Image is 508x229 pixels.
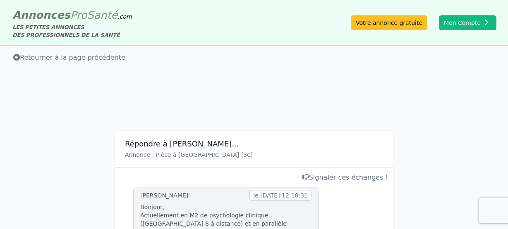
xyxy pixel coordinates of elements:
span: Annonces [12,9,70,21]
div: [PERSON_NAME] [140,191,188,200]
h3: Répondre à [PERSON_NAME]... [125,139,383,149]
a: Votre annonce gratuite [351,15,427,30]
a: AnnoncesProSanté.com [12,9,132,21]
span: Retourner à la page précédente [13,54,125,61]
i: Retourner à la liste [13,54,20,61]
div: Signaler ces échanges ! [120,173,388,183]
span: le [DATE] 12:18:31 [249,190,312,201]
button: Mon Compte [439,15,496,30]
span: .com [117,13,132,20]
span: Pro [70,9,87,21]
span: Santé [87,9,117,21]
div: LES PETITES ANNONCES DES PROFESSIONNELS DE LA SANTÉ [12,23,132,39]
p: Annonce : Pièce à [GEOGRAPHIC_DATA] (3e) [125,151,383,159]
